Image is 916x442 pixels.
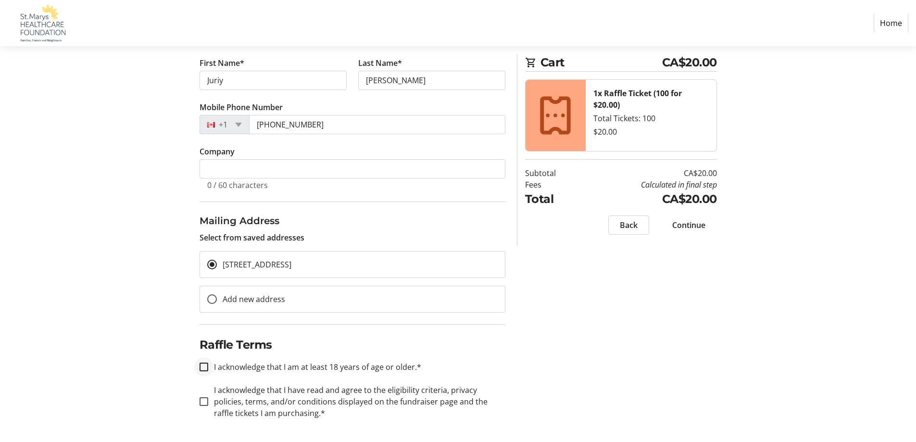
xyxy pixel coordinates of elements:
[580,167,717,179] td: CA$20.00
[593,113,709,124] div: Total Tickets: 100
[208,384,505,419] label: I acknowledge that I have read and agree to the eligibility criteria, privacy policies, terms, an...
[672,219,705,231] span: Continue
[874,14,908,32] a: Home
[249,115,505,134] input: (506) 234-5678
[200,214,505,243] div: Select from saved addresses
[217,293,285,305] label: Add new address
[358,57,402,69] label: Last Name*
[525,167,580,179] td: Subtotal
[608,215,649,235] button: Back
[207,180,268,190] tr-character-limit: 0 / 60 characters
[200,146,235,157] label: Company
[593,126,709,138] div: $20.00
[200,336,505,354] h2: Raffle Terms
[223,259,291,270] span: [STREET_ADDRESS]
[525,190,580,208] td: Total
[208,361,421,373] label: I acknowledge that I am at least 18 years of age or older.*
[525,179,580,190] td: Fees
[661,215,717,235] button: Continue
[593,88,682,110] strong: 1x Raffle Ticket (100 for $20.00)
[580,179,717,190] td: Calculated in final step
[200,101,283,113] label: Mobile Phone Number
[620,219,638,231] span: Back
[580,190,717,208] td: CA$20.00
[8,4,76,42] img: St. Marys Healthcare Foundation's Logo
[662,54,717,71] span: CA$20.00
[200,214,505,228] h3: Mailing Address
[200,57,244,69] label: First Name*
[540,54,662,71] span: Cart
